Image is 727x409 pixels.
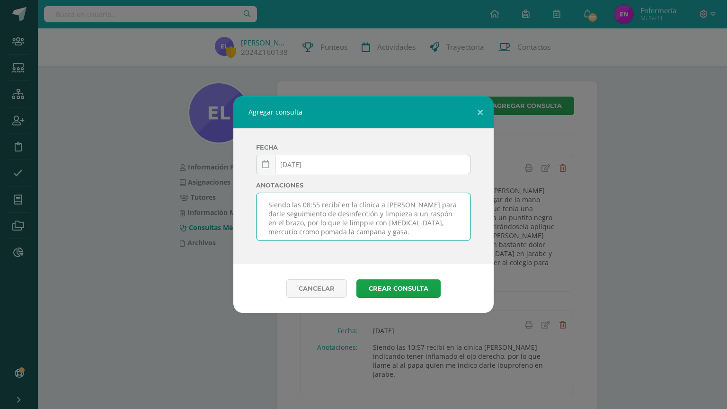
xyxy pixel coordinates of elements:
input: Fecha de creación [257,155,470,174]
button: Crear consulta [356,279,441,298]
a: Cancelar [286,279,347,298]
button: Close (Esc) [467,96,494,128]
label: Anotaciones [256,182,471,189]
div: Agregar consulta [233,96,494,128]
label: Fecha [256,144,471,151]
